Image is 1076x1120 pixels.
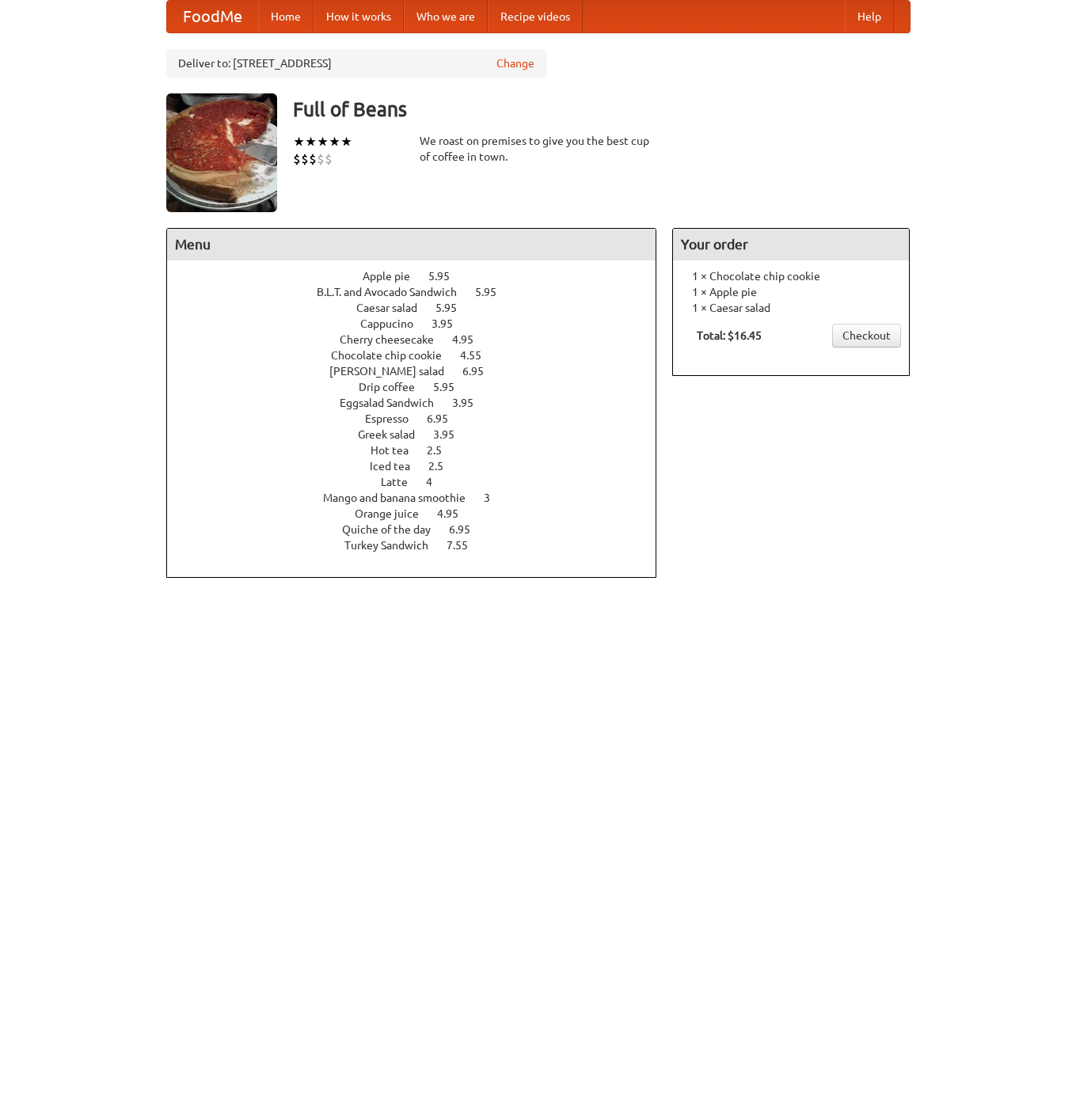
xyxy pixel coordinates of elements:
[317,133,329,150] li: ★
[329,133,340,150] li: ★
[340,397,503,409] a: Eggsalad Sandwich 3.95
[323,492,519,504] a: Mango and banana smoothie 3
[496,55,534,71] a: Change
[427,412,464,425] span: 6.95
[356,302,433,314] span: Caesar salad
[371,444,471,457] a: Hot tea 2.5
[325,150,333,168] li: $
[365,412,424,425] span: Espresso
[460,349,497,362] span: 4.55
[845,1,894,32] a: Help
[363,270,479,283] a: Apple pie 5.95
[370,460,426,473] span: Iced tea
[355,507,488,520] a: Orange juice 4.95
[697,329,762,342] b: Total: $16.45
[428,460,459,473] span: 2.5
[428,270,466,283] span: 5.95
[359,381,431,393] span: Drip coffee
[673,229,909,260] h4: Your order
[355,507,435,520] span: Orange juice
[433,381,470,393] span: 5.95
[317,286,526,298] a: B.L.T. and Avocado Sandwich 5.95
[363,270,426,283] span: Apple pie
[331,349,511,362] a: Chocolate chip cookie 4.55
[447,539,484,552] span: 7.55
[356,302,486,314] a: Caesar salad 5.95
[340,397,450,409] span: Eggsalad Sandwich
[437,507,474,520] span: 4.95
[331,349,458,362] span: Chocolate chip cookie
[340,333,503,346] a: Cherry cheesecake 4.95
[381,476,424,488] span: Latte
[371,444,424,457] span: Hot tea
[317,286,473,298] span: B.L.T. and Avocado Sandwich
[365,412,477,425] a: Espresso 6.95
[167,1,258,32] a: FoodMe
[681,284,901,300] li: 1 × Apple pie
[449,523,486,536] span: 6.95
[342,523,500,536] a: Quiche of the day 6.95
[484,492,506,504] span: 3
[340,333,450,346] span: Cherry cheesecake
[167,229,656,260] h4: Menu
[432,317,469,330] span: 3.95
[359,381,484,393] a: Drip coffee 5.95
[475,286,512,298] span: 5.95
[370,460,473,473] a: Iced tea 2.5
[488,1,583,32] a: Recipe videos
[293,150,301,168] li: $
[452,397,489,409] span: 3.95
[166,93,277,212] img: angular.jpg
[166,49,546,78] div: Deliver to: [STREET_ADDRESS]
[420,133,657,165] div: We roast on premises to give you the best cup of coffee in town.
[344,539,444,552] span: Turkey Sandwich
[360,317,482,330] a: Cappucino 3.95
[426,476,448,488] span: 4
[309,150,317,168] li: $
[293,93,911,125] h3: Full of Beans
[301,150,309,168] li: $
[314,1,404,32] a: How it works
[293,133,305,150] li: ★
[681,268,901,284] li: 1 × Chocolate chip cookie
[344,539,497,552] a: Turkey Sandwich 7.55
[452,333,489,346] span: 4.95
[832,324,901,347] a: Checkout
[329,365,513,378] a: [PERSON_NAME] salad 6.95
[427,444,458,457] span: 2.5
[433,428,470,441] span: 3.95
[317,150,325,168] li: $
[381,476,462,488] a: Latte 4
[258,1,314,32] a: Home
[358,428,431,441] span: Greek salad
[360,317,429,330] span: Cappucino
[305,133,317,150] li: ★
[342,523,447,536] span: Quiche of the day
[435,302,473,314] span: 5.95
[681,300,901,316] li: 1 × Caesar salad
[340,133,352,150] li: ★
[462,365,500,378] span: 6.95
[404,1,488,32] a: Who we are
[323,492,481,504] span: Mango and banana smoothie
[329,365,460,378] span: [PERSON_NAME] salad
[358,428,484,441] a: Greek salad 3.95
